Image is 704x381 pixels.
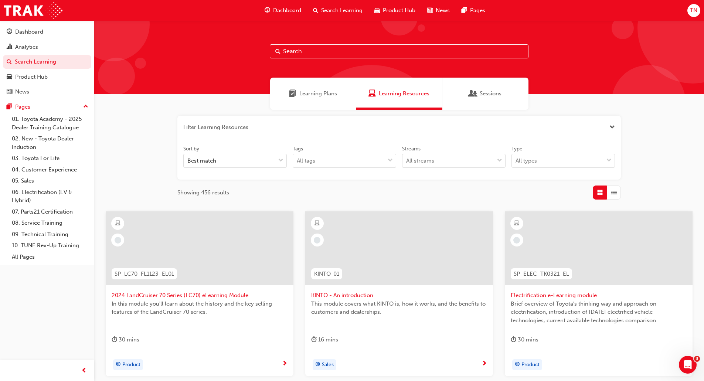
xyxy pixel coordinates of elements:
a: Dashboard [3,25,91,39]
span: news-icon [7,89,12,95]
a: car-iconProduct Hub [368,3,421,18]
span: Sales [322,361,334,369]
span: down-icon [278,156,283,166]
span: learningResourceType_ELEARNING-icon [115,219,120,228]
a: 09. Technical Training [9,229,91,240]
span: Sessions [469,89,477,98]
span: Learning Resources [379,89,429,98]
div: Type [511,145,523,153]
span: Search [275,47,280,56]
a: Search Learning [3,55,91,69]
a: SP_ELEC_TK0321_ELElectrification e-Learning moduleBrief overview of Toyota’s thinking way and app... [505,211,693,376]
span: next-icon [482,361,487,367]
span: TN [690,6,697,15]
a: 10. TUNE Rev-Up Training [9,240,91,251]
span: SP_ELEC_TK0321_EL [514,270,569,278]
span: up-icon [83,102,88,112]
span: Pages [470,6,485,15]
span: This module covers what KINTO is, how it works, and the benefits to customers and dealerships. [311,300,487,316]
span: duration-icon [112,335,117,344]
span: guage-icon [265,6,270,15]
div: All streams [406,157,434,165]
span: Sessions [480,89,501,98]
span: KINTO - An introduction [311,291,487,300]
div: Dashboard [15,28,43,36]
span: search-icon [7,59,12,65]
span: guage-icon [7,29,12,35]
a: news-iconNews [421,3,456,18]
div: Tags [293,145,303,153]
span: Grid [597,188,603,197]
div: Streams [402,145,421,153]
a: 08. Service Training [9,217,91,229]
span: Electrification e-Learning module [511,291,687,300]
span: KINTO-01 [314,270,339,278]
span: Product [521,361,540,369]
div: Best match [187,157,216,165]
span: Product Hub [383,6,415,15]
input: Search... [270,44,528,58]
span: pages-icon [462,6,467,15]
a: News [3,85,91,99]
span: target-icon [116,360,121,370]
a: 01. Toyota Academy - 2025 Dealer Training Catalogue [9,113,91,133]
a: 05. Sales [9,175,91,187]
span: List [611,188,617,197]
span: learningRecordVerb_NONE-icon [314,237,320,244]
a: Learning ResourcesLearning Resources [356,78,442,110]
span: 2024 LandCruiser 70 Series (LC70) eLearning Module [112,291,288,300]
button: Pages [3,100,91,114]
span: Product [122,361,140,369]
div: Sort by [183,145,199,153]
span: target-icon [515,360,520,370]
span: Dashboard [273,6,301,15]
span: car-icon [7,74,12,81]
a: 04. Customer Experience [9,164,91,176]
div: All tags [297,157,315,165]
span: duration-icon [511,335,516,344]
a: Product Hub [3,70,91,84]
a: 02. New - Toyota Dealer Induction [9,133,91,153]
span: target-icon [315,360,320,370]
div: Pages [15,103,30,111]
button: DashboardAnalyticsSearch LearningProduct HubNews [3,24,91,100]
img: Trak [4,2,62,19]
span: learningResourceType_ELEARNING-icon [314,219,320,228]
a: SP_LC70_FL1123_EL012024 LandCruiser 70 Series (LC70) eLearning ModuleIn this module you'll learn ... [106,211,293,376]
a: 07. Parts21 Certification [9,206,91,218]
a: pages-iconPages [456,3,491,18]
span: learningRecordVerb_NONE-icon [513,237,520,244]
span: prev-icon [81,366,87,375]
button: TN [687,4,700,17]
span: down-icon [388,156,393,166]
span: In this module you'll learn about the history and the key selling features of the LandCruiser 70 ... [112,300,288,316]
div: Analytics [15,43,38,51]
a: 03. Toyota For Life [9,153,91,164]
span: down-icon [606,156,612,166]
label: tagOptions [293,145,396,168]
span: News [436,6,450,15]
div: 30 mins [112,335,139,344]
span: learningRecordVerb_NONE-icon [115,237,121,244]
span: Brief overview of Toyota’s thinking way and approach on electrification, introduction of [DATE] e... [511,300,687,325]
span: chart-icon [7,44,12,51]
a: search-iconSearch Learning [307,3,368,18]
div: Product Hub [15,73,48,81]
a: KINTO-01KINTO - An introductionThis module covers what KINTO is, how it works, and the benefits t... [305,211,493,376]
span: news-icon [427,6,433,15]
span: Learning Plans [289,89,296,98]
a: guage-iconDashboard [259,3,307,18]
span: SP_LC70_FL1123_EL01 [115,270,174,278]
div: 16 mins [311,335,338,344]
button: Close the filter [609,123,615,132]
span: Search Learning [321,6,363,15]
span: Showing 456 results [177,188,229,197]
span: duration-icon [311,335,317,344]
a: All Pages [9,251,91,263]
a: Analytics [3,40,91,54]
span: learningResourceType_ELEARNING-icon [514,219,519,228]
span: car-icon [374,6,380,15]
